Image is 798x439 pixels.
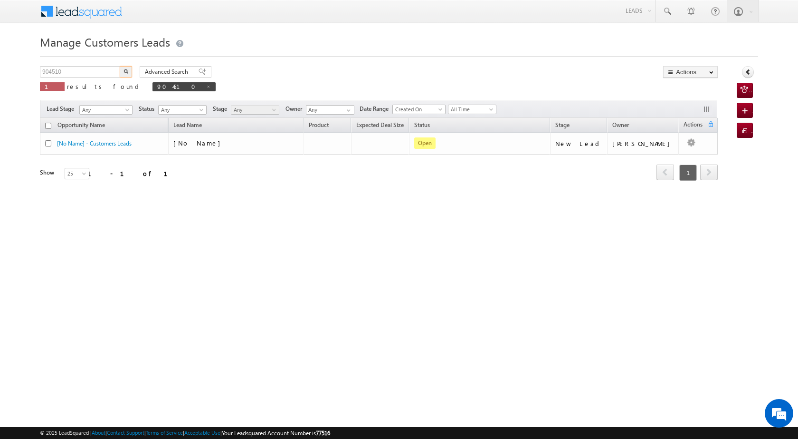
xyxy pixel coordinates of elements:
span: 77516 [316,429,330,437]
span: Expected Deal Size [356,121,404,128]
span: Owner [285,105,306,113]
span: Owner [612,121,629,128]
input: Check all records [45,123,51,129]
span: Stage [213,105,231,113]
div: [PERSON_NAME] [612,139,674,148]
span: 904510 [157,82,201,90]
span: Any [231,106,276,114]
span: 1 [679,165,697,181]
span: Lead Stage [47,105,78,113]
a: next [700,165,718,180]
span: prev [656,164,674,180]
span: All Time [448,105,494,114]
a: Expected Deal Size [351,120,408,132]
a: About [92,429,105,436]
span: next [700,164,718,180]
span: Lead Name [169,120,207,132]
input: Type to Search [306,105,354,115]
a: Any [158,105,207,115]
span: Created On [393,105,442,114]
span: Any [159,106,204,114]
div: New Lead [555,139,603,148]
span: 25 [65,169,90,178]
span: Stage [555,121,570,128]
span: Product [309,121,329,128]
a: Contact Support [107,429,144,436]
a: Acceptable Use [184,429,220,436]
span: Date Range [360,105,392,113]
span: Advanced Search [145,68,191,76]
div: 1 - 1 of 1 [87,168,179,179]
span: Open [414,137,436,149]
a: Opportunity Name [53,120,110,132]
span: Actions [679,119,707,132]
a: Status [409,120,435,132]
a: [No Name] - Customers Leads [57,140,132,147]
a: prev [656,165,674,180]
a: Any [231,105,279,115]
span: Manage Customers Leads [40,34,170,49]
a: Stage [551,120,574,132]
a: Terms of Service [146,429,183,436]
a: Any [79,105,133,115]
div: Show [40,168,57,177]
span: Opportunity Name [57,121,105,128]
span: Status [139,105,158,113]
span: results found [67,82,142,90]
a: All Time [448,105,496,114]
img: Search [123,69,128,74]
span: Your Leadsquared Account Number is [222,429,330,437]
span: 1 [45,82,60,90]
span: [No Name] [173,139,225,147]
a: Created On [392,105,446,114]
span: © 2025 LeadSquared | | | | | [40,429,330,438]
span: Any [80,106,129,114]
a: 25 [65,168,89,179]
a: Show All Items [342,106,353,115]
button: Actions [663,66,718,78]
